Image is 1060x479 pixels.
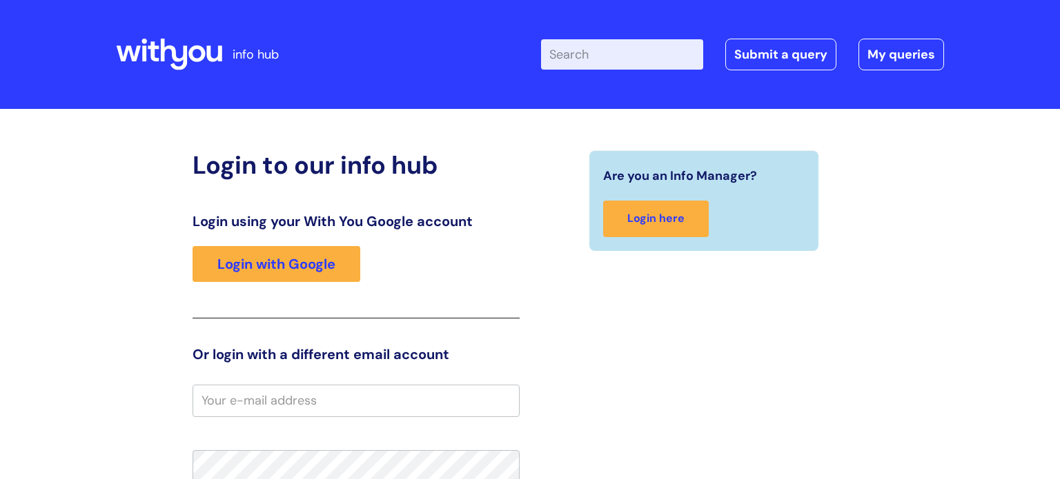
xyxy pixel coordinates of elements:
h3: Or login with a different email account [193,346,520,363]
a: My queries [858,39,944,70]
p: info hub [233,43,279,65]
a: Login with Google [193,246,360,282]
a: Login here [603,201,709,237]
input: Search [541,39,703,70]
h2: Login to our info hub [193,150,520,180]
a: Submit a query [725,39,836,70]
input: Your e-mail address [193,385,520,416]
h3: Login using your With You Google account [193,213,520,230]
span: Are you an Info Manager? [603,165,757,187]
